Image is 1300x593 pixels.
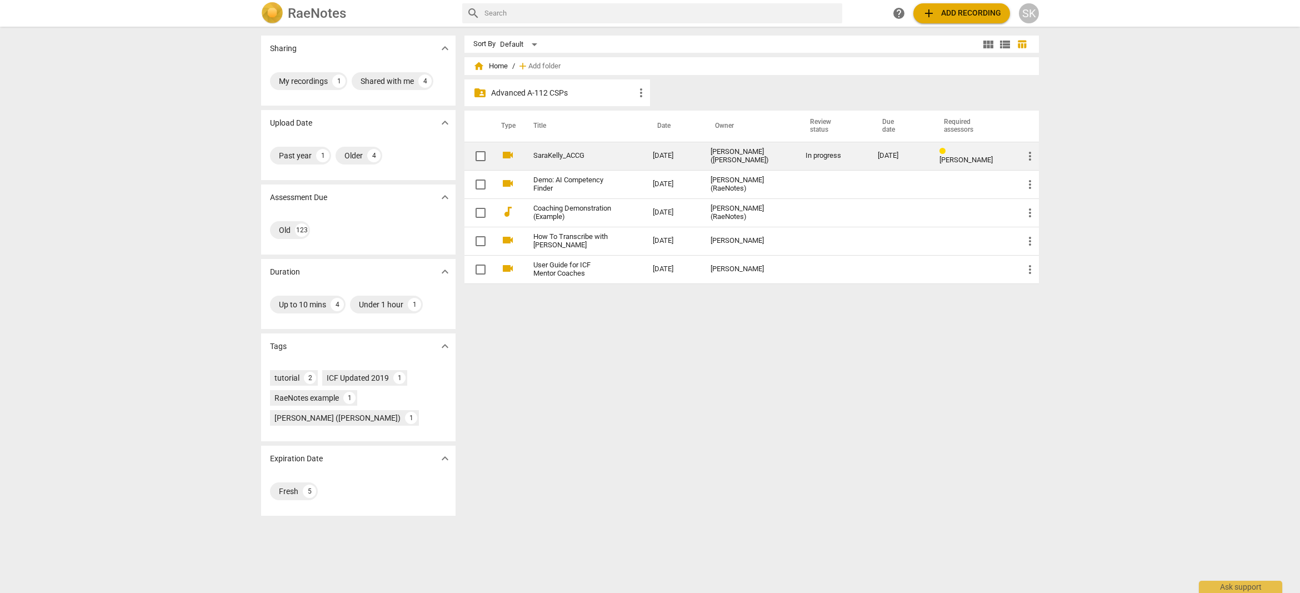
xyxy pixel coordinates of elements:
button: Show more [437,40,453,57]
img: Logo [261,2,283,24]
span: view_list [998,38,1012,51]
span: videocam [501,262,514,275]
div: Ask support [1199,581,1282,593]
div: Older [344,150,363,161]
span: more_vert [1023,206,1037,220]
button: Upload [913,3,1010,23]
span: videocam [501,148,514,162]
span: search [467,7,480,20]
div: 4 [367,149,381,162]
td: [DATE] [644,227,702,255]
p: Duration [270,266,300,278]
a: Demo: AI Competency Finder [533,176,613,193]
span: Add recording [922,7,1001,20]
span: / [512,62,515,71]
div: 5 [303,485,316,498]
td: [DATE] [644,198,702,227]
th: Due date [869,111,931,142]
div: [PERSON_NAME] [711,265,788,273]
div: Up to 10 mins [279,299,326,310]
span: expand_more [438,42,452,55]
span: add [517,61,528,72]
span: more_vert [1023,150,1037,163]
td: [DATE] [644,170,702,198]
p: Advanced A-112 CSPs [491,87,634,99]
div: 4 [331,298,344,311]
button: Tile view [980,36,997,53]
div: ICF Updated 2019 [327,372,389,383]
a: SaraKelly_ACCG [533,152,613,160]
button: Show more [437,450,453,467]
span: help [892,7,906,20]
div: 123 [295,223,308,237]
span: view_module [982,38,995,51]
div: [PERSON_NAME] ([PERSON_NAME]) [274,412,401,423]
span: expand_more [438,265,452,278]
div: 1 [393,372,406,384]
th: Title [520,111,644,142]
span: home [473,61,484,72]
span: Review status: in progress [939,147,950,156]
div: 1 [405,412,417,424]
div: tutorial [274,372,299,383]
button: Show more [437,263,453,280]
td: [DATE] [644,142,702,170]
div: My recordings [279,76,328,87]
p: Assessment Due [270,192,327,203]
span: expand_more [438,191,452,204]
p: Tags [270,341,287,352]
div: [DATE] [878,152,922,160]
span: audiotrack [501,205,514,218]
p: Upload Date [270,117,312,129]
span: [PERSON_NAME] [939,156,993,164]
span: Home [473,61,508,72]
th: Date [644,111,702,142]
div: Default [500,36,541,53]
div: 1 [332,74,346,88]
div: [PERSON_NAME] (RaeNotes) [711,205,788,221]
a: Help [889,3,909,23]
span: videocam [501,177,514,190]
th: Review status [797,111,869,142]
span: more_vert [1023,263,1037,276]
button: Show more [437,189,453,206]
div: 4 [418,74,432,88]
th: Required assessors [931,111,1014,142]
p: Sharing [270,43,297,54]
span: more_vert [634,86,648,99]
div: [PERSON_NAME] [711,237,788,245]
div: Shared with me [361,76,414,87]
span: more_vert [1023,235,1037,248]
button: Show more [437,114,453,131]
span: Add folder [528,62,561,71]
div: In progress [806,152,860,160]
a: How To Transcribe with [PERSON_NAME] [533,233,613,250]
span: expand_more [438,452,452,465]
div: RaeNotes example [274,392,339,403]
a: Coaching Demonstration (Example) [533,205,613,221]
div: 1 [316,149,329,162]
h2: RaeNotes [288,6,346,21]
span: more_vert [1023,178,1037,191]
th: Type [492,111,520,142]
span: add [922,7,936,20]
p: Expiration Date [270,453,323,465]
span: table_chart [1017,39,1027,49]
span: videocam [501,233,514,247]
button: Show more [437,338,453,355]
span: expand_more [438,340,452,353]
td: [DATE] [644,255,702,283]
button: SK [1019,3,1039,23]
div: Old [279,225,291,236]
button: Table view [1013,36,1030,53]
div: 2 [304,372,316,384]
div: [PERSON_NAME] ([PERSON_NAME]) [711,148,788,165]
button: List view [997,36,1013,53]
div: Under 1 hour [359,299,403,310]
a: LogoRaeNotes [261,2,453,24]
span: expand_more [438,116,452,129]
div: Fresh [279,486,298,497]
span: folder_shared [473,86,487,99]
input: Search [484,4,838,22]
